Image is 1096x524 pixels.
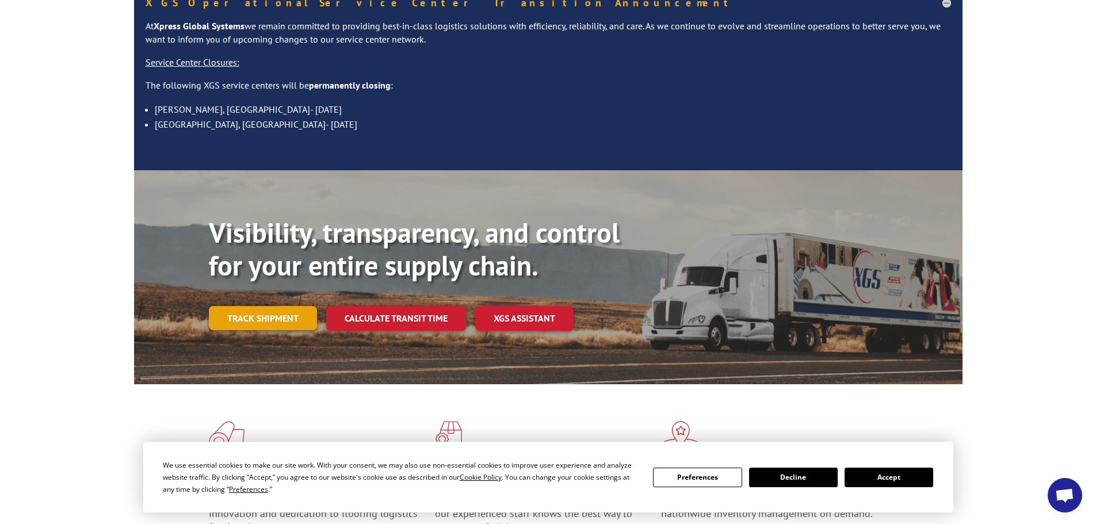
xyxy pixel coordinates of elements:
button: Preferences [653,468,742,487]
p: At we remain committed to providing best-in-class logistics solutions with efficiency, reliabilit... [146,20,951,56]
div: Cookie Consent Prompt [143,442,953,512]
div: We use essential cookies to make our site work. With your consent, we may also use non-essential ... [163,459,639,495]
img: xgs-icon-total-supply-chain-intelligence-red [209,421,245,451]
span: Preferences [229,484,268,494]
img: xgs-icon-flagship-distribution-model-red [661,421,701,451]
a: Track shipment [209,306,317,330]
li: [GEOGRAPHIC_DATA], [GEOGRAPHIC_DATA]- [DATE] [155,117,951,132]
a: Calculate transit time [326,306,466,331]
button: Accept [845,468,933,487]
p: The following XGS service centers will be : [146,79,951,102]
b: Visibility, transparency, and control for your entire supply chain. [209,215,620,284]
a: Open chat [1048,478,1082,512]
strong: Xpress Global Systems [154,20,245,32]
button: Decline [749,468,838,487]
strong: permanently closing [309,79,391,91]
a: XGS ASSISTANT [475,306,574,331]
u: Service Center Closures: [146,56,239,68]
img: xgs-icon-focused-on-flooring-red [435,421,462,451]
span: Cookie Policy [460,472,502,482]
li: [PERSON_NAME], [GEOGRAPHIC_DATA]- [DATE] [155,102,951,117]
